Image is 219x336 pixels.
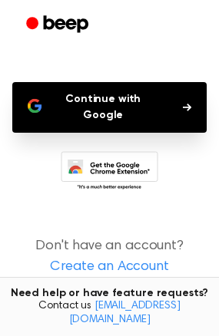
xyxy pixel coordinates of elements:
span: Contact us [9,300,210,327]
a: Beep [15,10,102,40]
button: Continue with Google [12,82,207,133]
a: [EMAIL_ADDRESS][DOMAIN_NAME] [69,301,181,325]
a: Create an Account [15,257,204,278]
p: Don't have an account? [12,236,207,278]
